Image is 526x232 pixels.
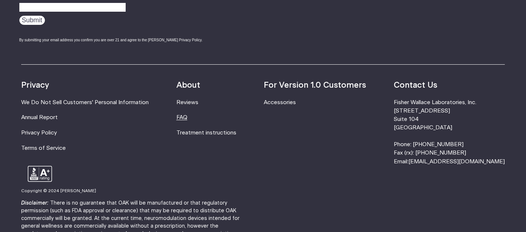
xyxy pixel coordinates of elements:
[394,81,437,89] strong: Contact Us
[176,100,198,105] a: Reviews
[21,201,49,206] strong: Disclaimer:
[21,145,66,151] a: Terms of Service
[21,115,58,120] a: Annual Report
[176,130,236,136] a: Treatment instructions
[264,81,366,89] strong: For Version 1.0 Customers
[176,81,200,89] strong: About
[21,81,49,89] strong: Privacy
[394,98,505,166] li: Fisher Wallace Laboratories, Inc. [STREET_ADDRESS] Suite 104 [GEOGRAPHIC_DATA] Phone: [PHONE_NUMB...
[21,189,96,193] small: Copyright © 2024 [PERSON_NAME]
[408,159,505,164] a: [EMAIL_ADDRESS][DOMAIN_NAME]
[19,16,45,25] input: Submit
[21,130,57,136] a: Privacy Policy
[264,100,296,105] a: Accessories
[176,115,187,120] a: FAQ
[19,37,226,43] div: By submitting your email address you confirm you are over 21 and agree to the [PERSON_NAME] Priva...
[21,100,149,105] a: We Do Not Sell Customers' Personal Information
